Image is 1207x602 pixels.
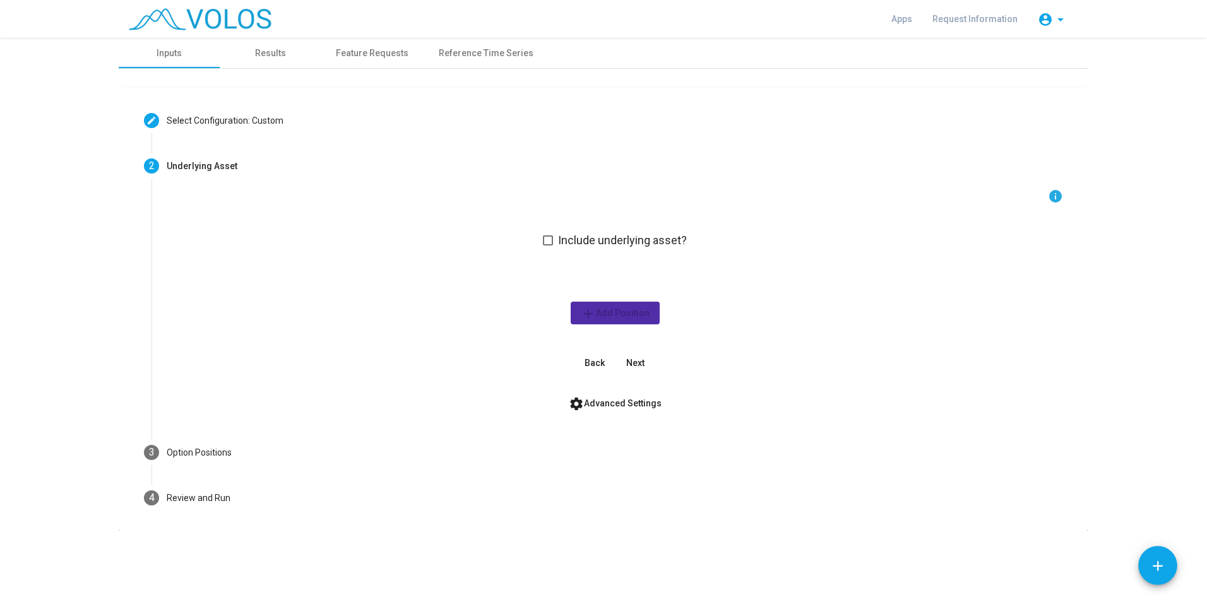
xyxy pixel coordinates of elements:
div: Feature Requests [336,47,408,60]
mat-icon: create [146,115,157,126]
mat-icon: account_circle [1038,12,1053,27]
div: Inputs [157,47,182,60]
div: Review and Run [167,492,230,505]
span: 2 [149,160,155,172]
span: Back [585,358,605,368]
mat-icon: add [581,306,596,321]
button: Advanced Settings [559,392,672,415]
button: Back [574,351,615,374]
span: Request Information [932,14,1018,24]
span: Add Position [581,308,650,318]
div: Select Configuration: Custom [167,114,283,127]
mat-icon: settings [569,396,584,411]
span: Include underlying asset? [558,233,687,248]
span: Advanced Settings [569,398,662,408]
div: Reference Time Series [439,47,533,60]
span: Apps [891,14,912,24]
button: Add icon [1138,546,1177,585]
mat-icon: arrow_drop_down [1053,12,1068,27]
div: Option Positions [167,446,232,459]
button: Add Position [571,302,660,324]
div: Results [255,47,286,60]
mat-icon: add [1150,558,1166,574]
button: Next [615,351,655,374]
span: 3 [149,446,155,458]
mat-icon: info [1048,189,1063,204]
div: Underlying Asset [167,160,237,173]
span: 4 [149,492,155,504]
span: Next [626,358,645,368]
a: Request Information [922,8,1028,30]
a: Apps [881,8,922,30]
